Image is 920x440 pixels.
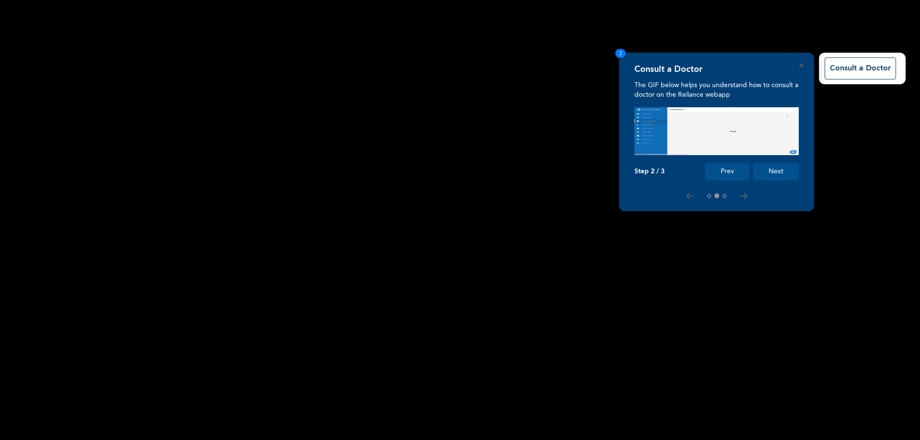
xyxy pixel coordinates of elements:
[615,49,626,58] span: 2
[634,107,799,155] img: consult_tour.f0374f2500000a21e88d.gif
[753,163,799,181] button: Next
[634,80,799,100] p: The GIF below helps you understand how to consult a doctor on the Reliance webapp
[634,64,702,75] h4: Consult a Doctor
[825,57,896,79] button: Consult a Doctor
[705,163,749,181] button: Prev
[799,63,804,68] button: Close
[634,168,665,176] p: Step 2 / 3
